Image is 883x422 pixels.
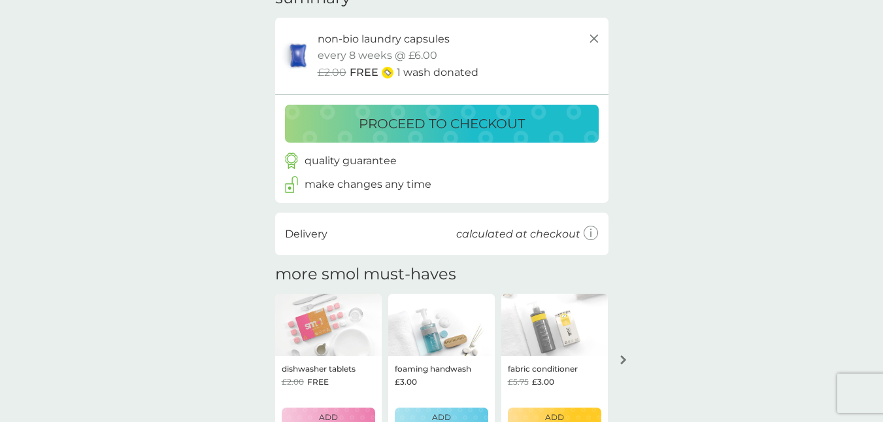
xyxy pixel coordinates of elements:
p: non-bio laundry capsules [318,31,450,48]
span: £3.00 [532,376,554,388]
span: FREE [350,64,378,81]
p: fabric conditioner [508,362,578,375]
p: quality guarantee [305,152,397,169]
span: £2.00 [282,376,304,388]
span: £2.00 [318,64,346,81]
p: proceed to checkout [359,113,525,134]
p: make changes any time [305,176,431,193]
p: calculated at checkout [456,226,580,243]
span: £5.75 [508,376,529,388]
h2: more smol must-haves [275,265,456,284]
p: 1 wash donated [397,64,478,81]
span: £3.00 [395,376,417,388]
p: foaming handwash [395,362,471,375]
p: every 8 weeks @ £6.00 [318,47,437,64]
button: proceed to checkout [285,105,599,143]
p: Delivery [285,226,327,243]
span: FREE [307,376,329,388]
p: dishwasher tablets [282,362,356,375]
